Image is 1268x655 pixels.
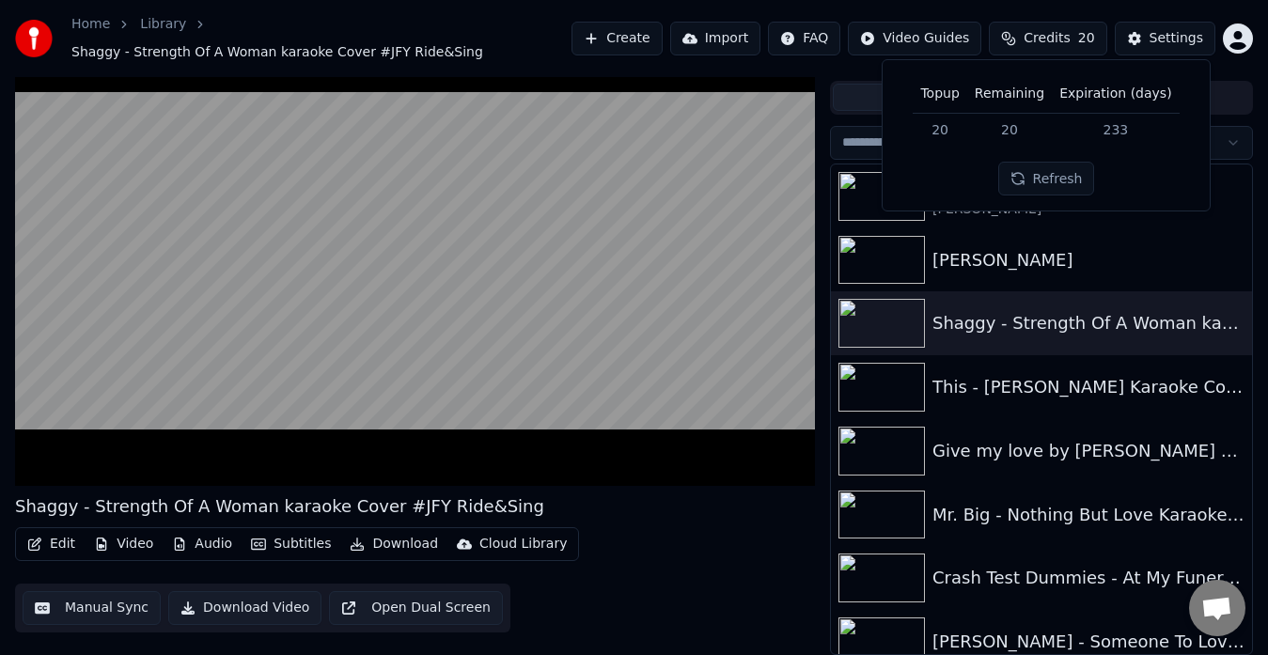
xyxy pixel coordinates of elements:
[932,247,1245,273] div: [PERSON_NAME]
[913,113,966,147] td: 20
[342,531,446,557] button: Download
[168,591,321,625] button: Download Video
[1189,580,1245,636] a: Open chat
[932,310,1245,336] div: Shaggy - Strength Of A Woman karaoke Cover #JFY Ride&Sing
[71,15,571,62] nav: breadcrumb
[913,75,966,113] th: Topup
[71,15,110,34] a: Home
[15,493,544,520] div: Shaggy - Strength Of A Woman karaoke Cover #JFY Ride&Sing
[71,43,483,62] span: Shaggy - Strength Of A Woman karaoke Cover #JFY Ride&Sing
[932,565,1245,591] div: Crash Test Dummies - At My Funeral Karaoke Cover #JFY Ride&Sing
[989,22,1106,55] button: Credits20
[967,113,1052,147] td: 20
[932,629,1245,655] div: [PERSON_NAME] - Someone To Love Me Forever Karaoke Cover JFY Ride&Sing
[1052,113,1179,147] td: 233
[23,591,161,625] button: Manual Sync
[998,162,1095,195] button: Refresh
[15,20,53,57] img: youka
[164,531,240,557] button: Audio
[20,531,83,557] button: Edit
[479,535,567,554] div: Cloud Library
[1052,75,1179,113] th: Expiration (days)
[967,75,1052,113] th: Remaining
[848,22,981,55] button: Video Guides
[86,531,161,557] button: Video
[329,591,503,625] button: Open Dual Screen
[1024,29,1070,48] span: Credits
[243,531,338,557] button: Subtitles
[571,22,663,55] button: Create
[932,438,1245,464] div: Give my love by [PERSON_NAME] Cover #JFYRide&Sing
[1078,29,1095,48] span: 20
[1150,29,1203,48] div: Settings
[670,22,760,55] button: Import
[140,15,186,34] a: Library
[833,84,1041,111] button: Songs
[768,22,840,55] button: FAQ
[1115,22,1215,55] button: Settings
[932,374,1245,400] div: This - [PERSON_NAME] Karaoke Cover #JFY Ride&Sing
[932,502,1245,528] div: Mr. Big - Nothing But Love Karaoke cover #JFYRide&Sing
